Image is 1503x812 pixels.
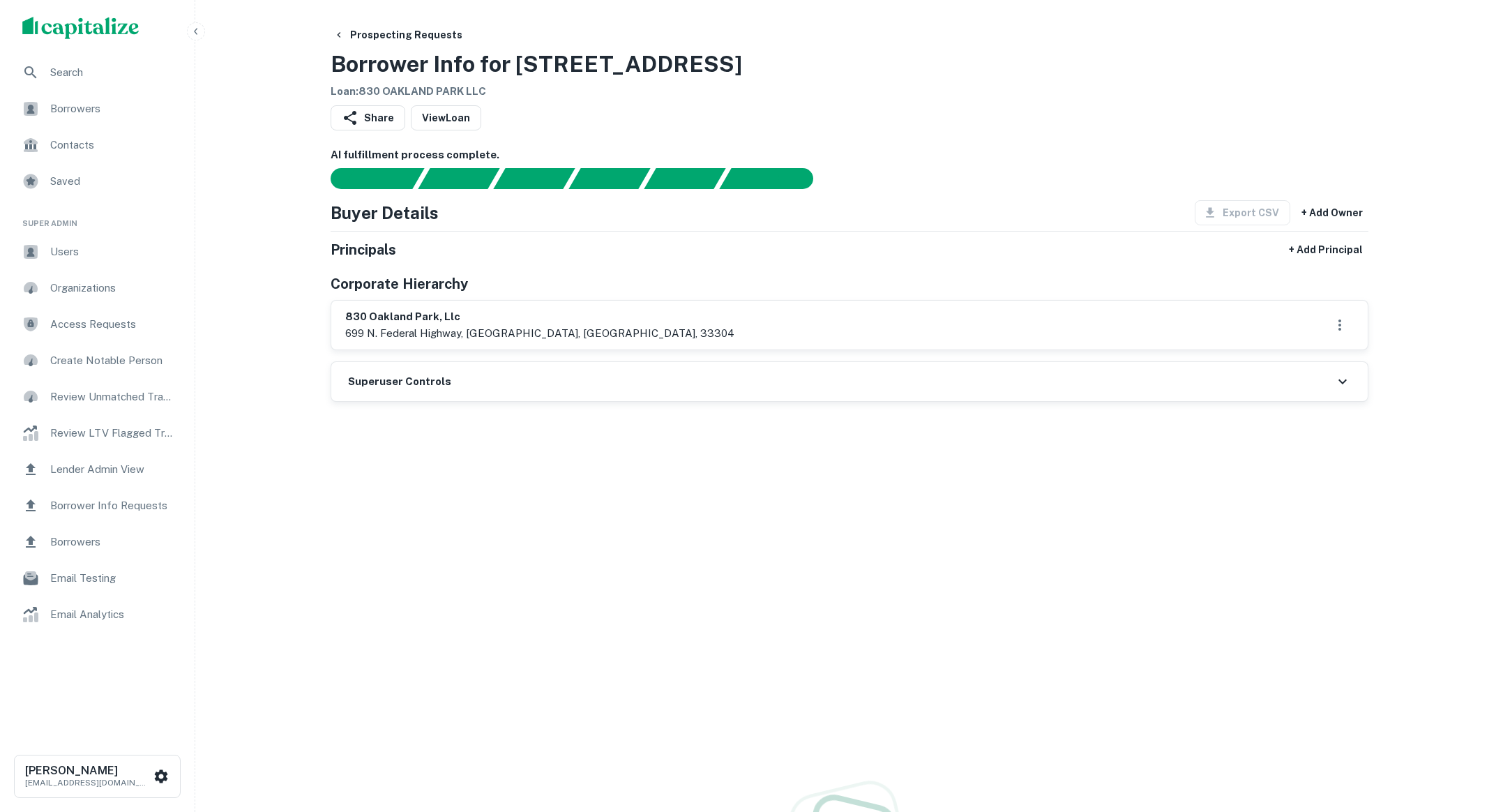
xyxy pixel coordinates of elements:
span: Create Notable Person [50,352,175,369]
a: Search [11,56,183,89]
a: Contacts [11,128,183,162]
h6: Loan : 830 OAKLAND PARK LLC [331,84,742,100]
button: Share [331,105,405,130]
div: Principals found, still searching for contact information. This may take time... [644,168,725,189]
span: Email Analytics [50,606,175,623]
span: Saved [50,173,175,190]
a: Organizations [11,271,183,305]
h6: Superuser Controls [348,374,451,390]
a: Borrowers [11,92,183,126]
a: Email Testing [11,562,183,595]
span: Borrowers [50,100,175,117]
span: Access Requests [50,316,175,333]
h3: Borrower Info for [STREET_ADDRESS] [331,47,742,81]
button: + Add Principal [1283,237,1368,262]
a: Email Analytics [11,598,183,631]
a: Create Notable Person [11,344,183,377]
p: 699 n. federal highway, [GEOGRAPHIC_DATA], [GEOGRAPHIC_DATA], 33304 [345,325,734,342]
div: Principals found, AI now looking for contact information... [568,168,650,189]
button: Prospecting Requests [328,22,468,47]
span: Borrower Info Requests [50,497,175,514]
div: Documents found, AI parsing details... [493,168,575,189]
span: Borrowers [50,534,175,550]
a: ViewLoan [411,105,481,130]
a: Saved [11,165,183,198]
a: Borrowers [11,525,183,559]
h5: Principals [331,239,396,260]
a: Borrower Info Requests [11,489,183,522]
a: Review LTV Flagged Transactions [11,416,183,450]
div: AI fulfillment process complete. [720,168,830,189]
span: Email Testing [50,570,175,587]
span: Organizations [50,280,175,296]
a: Access Requests [11,308,183,341]
p: [EMAIL_ADDRESS][DOMAIN_NAME] [25,776,151,789]
div: Your request is received and processing... [418,168,499,189]
img: capitalize-logo.png [22,17,139,39]
h6: [PERSON_NAME] [25,765,151,776]
a: Lender Admin View [11,453,183,486]
div: Sending borrower request to AI... [314,168,418,189]
span: Users [50,243,175,260]
span: Search [50,64,175,81]
li: Super Admin [11,201,183,235]
button: + Add Owner [1296,200,1368,225]
span: Review Unmatched Transactions [50,389,175,405]
a: Review Unmatched Transactions [11,380,183,414]
h6: AI fulfillment process complete. [331,147,1368,163]
button: [PERSON_NAME][EMAIL_ADDRESS][DOMAIN_NAME] [14,755,181,798]
span: Contacts [50,137,175,153]
span: Review LTV Flagged Transactions [50,425,175,442]
a: Users [11,235,183,269]
span: Lender Admin View [50,461,175,478]
h6: 830 oakland park, llc [345,309,734,325]
h4: Buyer Details [331,200,439,225]
iframe: Chat Widget [1433,656,1503,723]
h5: Corporate Hierarchy [331,273,468,294]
